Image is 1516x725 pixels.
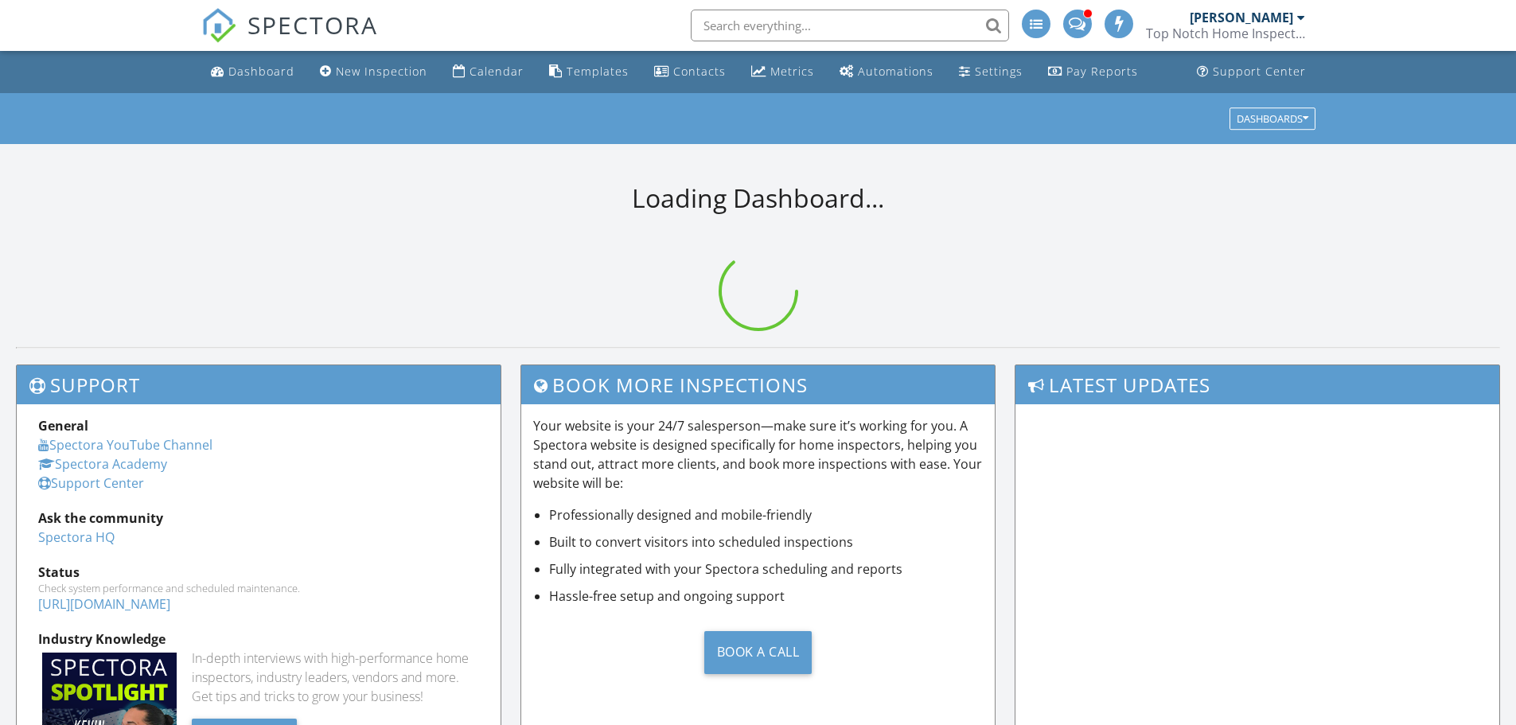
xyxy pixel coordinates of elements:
[673,64,726,79] div: Contacts
[648,57,732,87] a: Contacts
[314,57,434,87] a: New Inspection
[533,416,984,493] p: Your website is your 24/7 salesperson—make sure it’s working for you. A Spectora website is desig...
[953,57,1029,87] a: Settings
[549,587,984,606] li: Hassle-free setup and ongoing support
[205,57,301,87] a: Dashboard
[228,64,294,79] div: Dashboard
[38,582,479,594] div: Check system performance and scheduled maintenance.
[38,436,212,454] a: Spectora YouTube Channel
[704,631,813,674] div: Book a Call
[567,64,629,79] div: Templates
[1146,25,1305,41] div: Top Notch Home Inspection
[38,528,115,546] a: Spectora HQ
[446,57,530,87] a: Calendar
[38,563,479,582] div: Status
[858,64,933,79] div: Automations
[975,64,1023,79] div: Settings
[543,57,635,87] a: Templates
[1042,57,1144,87] a: Pay Reports
[691,10,1009,41] input: Search everything...
[1015,365,1499,404] h3: Latest Updates
[1191,57,1312,87] a: Support Center
[1213,64,1306,79] div: Support Center
[38,417,88,435] strong: General
[201,8,236,43] img: The Best Home Inspection Software - Spectora
[38,509,479,528] div: Ask the community
[770,64,814,79] div: Metrics
[549,559,984,579] li: Fully integrated with your Spectora scheduling and reports
[521,365,996,404] h3: Book More Inspections
[745,57,820,87] a: Metrics
[470,64,524,79] div: Calendar
[38,474,144,492] a: Support Center
[38,595,170,613] a: [URL][DOMAIN_NAME]
[336,64,427,79] div: New Inspection
[201,21,378,55] a: SPECTORA
[17,365,501,404] h3: Support
[247,8,378,41] span: SPECTORA
[549,505,984,524] li: Professionally designed and mobile-friendly
[833,57,940,87] a: Automations (Advanced)
[1230,107,1315,130] button: Dashboards
[192,649,479,706] div: In-depth interviews with high-performance home inspectors, industry leaders, vendors and more. Ge...
[549,532,984,552] li: Built to convert visitors into scheduled inspections
[1237,113,1308,124] div: Dashboards
[38,630,479,649] div: Industry Knowledge
[38,455,167,473] a: Spectora Academy
[533,618,984,686] a: Book a Call
[1066,64,1138,79] div: Pay Reports
[1190,10,1293,25] div: [PERSON_NAME]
